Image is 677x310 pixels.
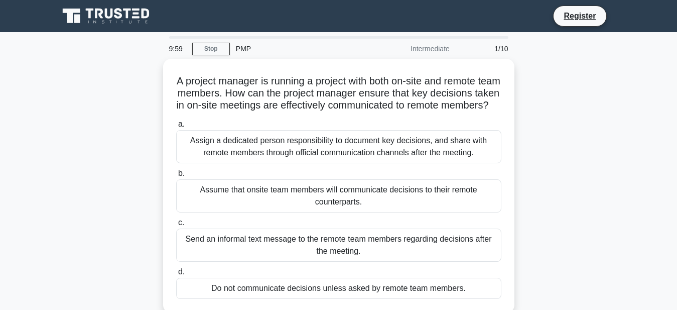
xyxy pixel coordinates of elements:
[163,39,192,59] div: 9:59
[192,43,230,55] a: Stop
[456,39,514,59] div: 1/10
[178,120,185,128] span: a.
[176,278,501,299] div: Do not communicate decisions unless asked by remote team members.
[368,39,456,59] div: Intermediate
[176,179,501,213] div: Assume that onsite team members will communicate decisions to their remote counterparts.
[230,39,368,59] div: PMP
[558,10,602,22] a: Register
[178,218,184,227] span: c.
[176,229,501,262] div: Send an informal text message to the remote team members regarding decisions after the meeting.
[176,130,501,163] div: Assign a dedicated person responsibility to document key decisions, and share with remote members...
[178,267,185,276] span: d.
[175,75,502,112] h5: A project manager is running a project with both on-site and remote team members. How can the pro...
[178,169,185,177] span: b.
